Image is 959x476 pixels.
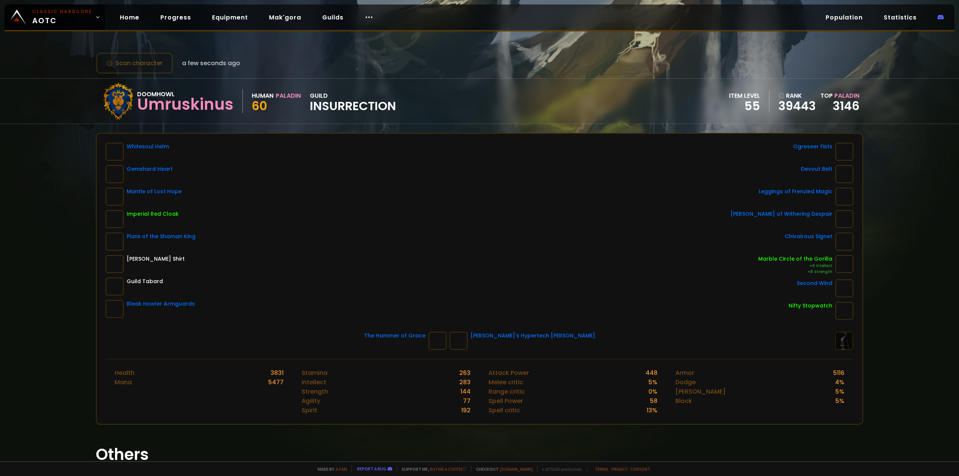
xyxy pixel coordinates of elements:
a: Equipment [206,10,254,25]
div: Human [252,91,273,100]
div: Mantle of Lost Hope [127,188,182,195]
img: item-12633 [106,143,124,161]
h1: Others [96,443,863,466]
div: Imperial Red Cloak [127,210,179,218]
span: Made by [313,466,347,472]
a: Population [820,10,869,25]
a: Consent [630,466,650,472]
div: 5 % [648,378,657,387]
a: 39443 [778,100,816,112]
div: Plate of the Shaman King [127,233,196,240]
div: Mana [115,378,132,387]
img: item-8248 [106,210,124,228]
div: Top [820,91,859,100]
div: 5477 [268,378,284,387]
span: 60 [252,97,267,114]
img: item-17707 [106,165,124,183]
div: The Hammer of Grace [364,332,426,340]
div: Ogreseer Fists [793,143,832,151]
a: Mak'gora [263,10,307,25]
div: 5116 [833,368,844,378]
div: rank [778,91,816,100]
img: item-12002 [835,255,853,273]
img: item-45 [106,255,124,273]
div: 4 % [835,378,844,387]
a: Privacy [611,466,627,472]
div: 144 [460,387,471,396]
span: Insurrection [310,100,396,112]
a: [DOMAIN_NAME] [500,466,533,472]
span: v. d752d5 - production [537,466,582,472]
div: Melee critic [488,378,523,387]
div: 58 [650,396,657,406]
a: Report a bug [357,466,386,472]
div: Paladin [276,91,301,100]
img: item-11923 [429,332,447,350]
div: Intellect [302,378,326,387]
img: item-5976 [106,278,124,295]
img: item-22271 [835,188,853,206]
img: item-17718 [450,332,468,350]
a: 3146 [833,97,859,114]
img: item-20505 [835,233,853,251]
a: Classic HardcoreAOTC [4,4,105,30]
div: 5 % [835,396,844,406]
div: Nifty Stopwatch [789,302,832,310]
small: Classic Hardcore [32,8,92,15]
span: Paladin [834,91,859,100]
span: a few seconds ago [182,58,240,68]
span: AOTC [32,8,92,26]
div: Attack Power [488,368,529,378]
div: Guild Tabard [127,278,163,285]
div: Armor [675,368,694,378]
div: Strength [302,387,328,396]
img: item-11819 [835,279,853,297]
div: Block [675,396,692,406]
div: item level [729,91,760,100]
div: Spirit [302,406,317,415]
img: item-11665 [835,143,853,161]
img: item-13168 [106,233,124,251]
div: Dodge [675,378,696,387]
div: Devout Belt [801,165,832,173]
a: Home [114,10,145,25]
div: 77 [463,396,471,406]
div: Umruskinus [137,99,233,110]
img: item-2820 [835,302,853,320]
div: 0 % [648,387,657,396]
span: Support me, [397,466,467,472]
div: Chivalrous Signet [785,233,832,240]
a: Statistics [878,10,923,25]
div: [PERSON_NAME] of Withering Despair [730,210,832,218]
div: Leggings of Frenzied Magic [759,188,832,195]
div: [PERSON_NAME] [675,387,726,396]
div: 3831 [270,368,284,378]
a: Guilds [316,10,350,25]
div: 448 [645,368,657,378]
img: item-22240 [835,210,853,228]
button: Scan character [96,52,173,74]
div: Doomhowl [137,90,233,99]
div: Gemshard Heart [127,165,173,173]
div: guild [310,91,396,112]
a: Buy me a coffee [430,466,467,472]
span: Checkout [471,466,533,472]
div: +8 Strength [758,269,832,275]
div: 192 [461,406,471,415]
div: 283 [459,378,471,387]
div: Stamina [302,368,327,378]
a: Terms [595,466,608,472]
div: Agility [302,396,320,406]
img: item-16696 [835,165,853,183]
div: Spell Power [488,396,523,406]
div: +9 Intellect [758,263,832,269]
img: item-13208 [106,300,124,318]
div: 5 % [835,387,844,396]
a: a fan [336,466,347,472]
div: [PERSON_NAME] Shirt [127,255,185,263]
img: item-22234 [106,188,124,206]
div: 13 % [647,406,657,415]
div: Range critic [488,387,525,396]
div: [PERSON_NAME]'s Hypertech [PERSON_NAME] [471,332,595,340]
a: Progress [154,10,197,25]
